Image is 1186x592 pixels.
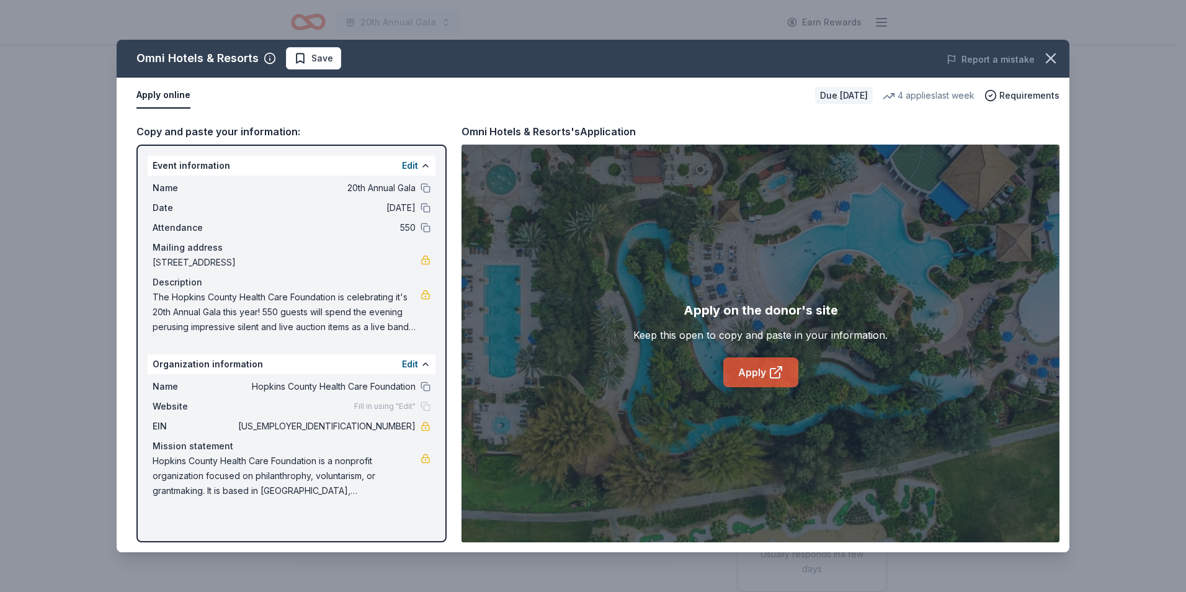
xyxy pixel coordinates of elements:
[153,290,421,334] span: The Hopkins County Health Care Foundation is celebrating it's 20th Annual Gala this year! 550 gue...
[311,51,333,66] span: Save
[153,240,430,255] div: Mailing address
[236,220,416,235] span: 550
[236,181,416,195] span: 20th Annual Gala
[984,88,1059,103] button: Requirements
[402,158,418,173] button: Edit
[153,255,421,270] span: [STREET_ADDRESS]
[723,357,798,387] a: Apply
[354,401,416,411] span: Fill in using "Edit"
[153,454,421,498] span: Hopkins County Health Care Foundation is a nonprofit organization focused on philanthrophy, volun...
[136,123,447,140] div: Copy and paste your information:
[633,328,888,343] div: Keep this open to copy and paste in your information.
[461,123,636,140] div: Omni Hotels & Resorts's Application
[148,156,435,176] div: Event information
[153,419,236,434] span: EIN
[883,88,974,103] div: 4 applies last week
[148,354,435,374] div: Organization information
[153,220,236,235] span: Attendance
[153,181,236,195] span: Name
[153,379,236,394] span: Name
[999,88,1059,103] span: Requirements
[136,83,190,109] button: Apply online
[236,419,416,434] span: [US_EMPLOYER_IDENTIFICATION_NUMBER]
[815,87,873,104] div: Due [DATE]
[153,399,236,414] span: Website
[947,52,1035,67] button: Report a mistake
[684,300,838,320] div: Apply on the donor's site
[236,200,416,215] span: [DATE]
[286,47,341,70] button: Save
[153,275,430,290] div: Description
[402,357,418,372] button: Edit
[136,48,259,68] div: Omni Hotels & Resorts
[236,379,416,394] span: Hopkins County Health Care Foundation
[153,200,236,215] span: Date
[153,439,430,454] div: Mission statement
